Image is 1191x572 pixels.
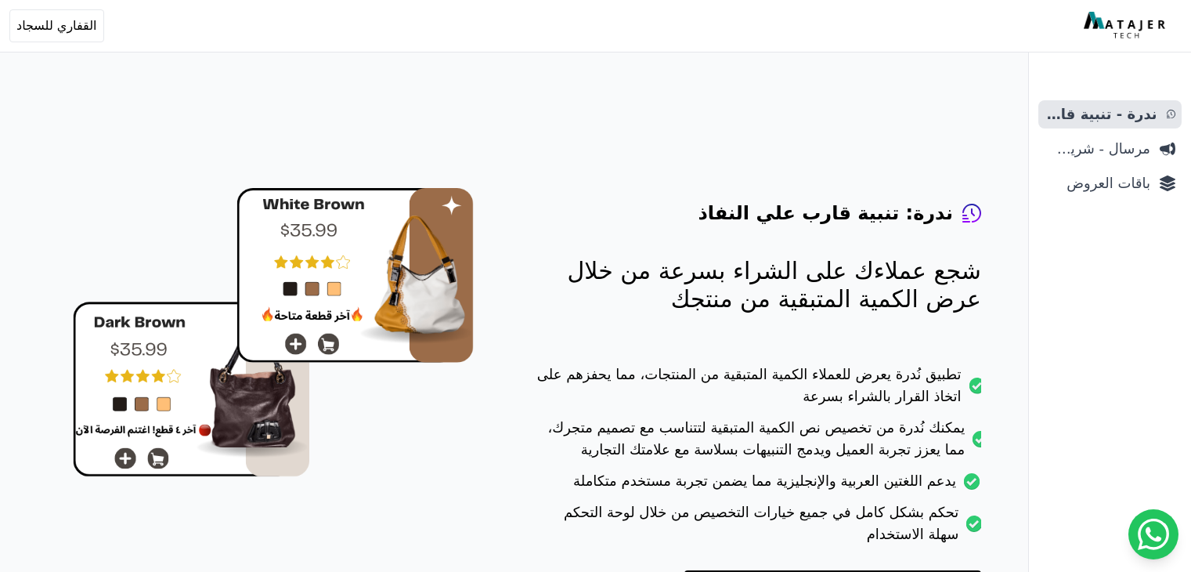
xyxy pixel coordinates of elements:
img: hero [73,188,474,477]
li: يمكنك نُدرة من تخصيص نص الكمية المتبقية لتتناسب مع تصميم متجرك، مما يعزز تجربة العميل ويدمج التنب... [536,417,981,470]
h4: ندرة: تنبية قارب علي النفاذ [698,201,953,226]
span: ندرة - تنبية قارب علي النفاذ [1045,103,1157,125]
span: باقات العروض [1045,172,1150,194]
p: شجع عملاءك على الشراء بسرعة من خلال عرض الكمية المتبقية من منتجك [536,257,981,313]
button: القفاري للسجاد [9,9,104,42]
li: تطبيق نُدرة يعرض للعملاء الكمية المتبقية من المنتجات، مما يحفزهم على اتخاذ القرار بالشراء بسرعة [536,364,981,417]
li: يدعم اللغتين العربية والإنجليزية مما يضمن تجربة مستخدم متكاملة [536,470,981,501]
img: MatajerTech Logo [1084,12,1169,40]
span: مرسال - شريط دعاية [1045,138,1150,160]
span: القفاري للسجاد [16,16,97,35]
li: تحكم بشكل كامل في جميع خيارات التخصيص من خلال لوحة التحكم سهلة الاستخدام [536,501,981,555]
